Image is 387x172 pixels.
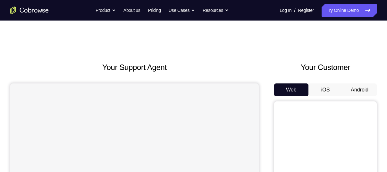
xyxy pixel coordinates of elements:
[322,4,377,17] a: Try Online Demo
[203,4,229,17] button: Resources
[274,83,308,96] button: Web
[274,62,377,73] h2: Your Customer
[280,4,291,17] a: Log In
[10,62,259,73] h2: Your Support Agent
[148,4,161,17] a: Pricing
[169,4,195,17] button: Use Cases
[123,4,140,17] a: About us
[298,4,314,17] a: Register
[308,83,343,96] button: iOS
[342,83,377,96] button: Android
[10,6,49,14] a: Go to the home page
[294,6,295,14] span: /
[96,4,116,17] button: Product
